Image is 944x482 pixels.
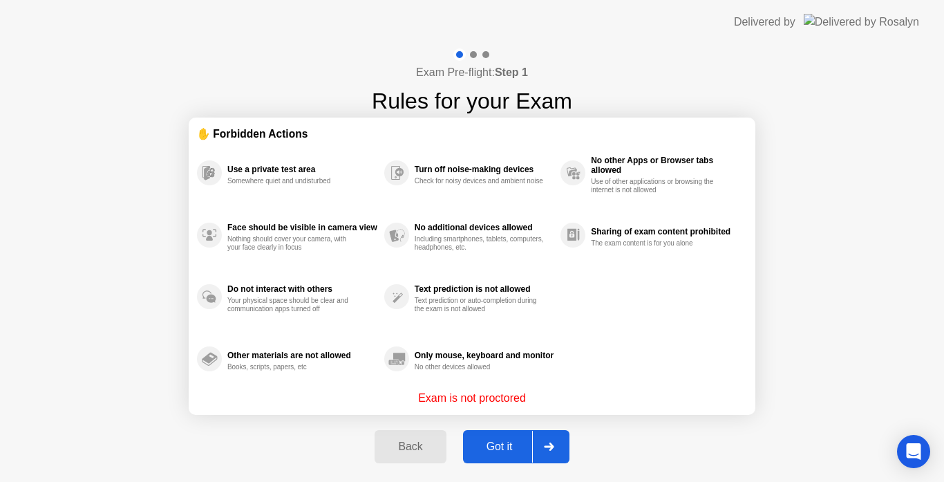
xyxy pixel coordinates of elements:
[227,351,377,360] div: Other materials are not allowed
[734,14,795,30] div: Delivered by
[227,177,358,185] div: Somewhere quiet and undisturbed
[495,66,528,78] b: Step 1
[227,297,358,313] div: Your physical space should be clear and communication apps turned off
[415,223,554,232] div: No additional devices allowed
[415,284,554,294] div: Text prediction is not allowed
[416,64,528,81] h4: Exam Pre-flight:
[804,14,919,30] img: Delivered by Rosalyn
[375,430,446,463] button: Back
[227,223,377,232] div: Face should be visible in camera view
[197,126,747,142] div: ✋ Forbidden Actions
[591,178,721,194] div: Use of other applications or browsing the internet is not allowed
[463,430,569,463] button: Got it
[227,284,377,294] div: Do not interact with others
[415,177,545,185] div: Check for noisy devices and ambient noise
[227,363,358,371] div: Books, scripts, papers, etc
[415,297,545,313] div: Text prediction or auto-completion during the exam is not allowed
[897,435,930,468] div: Open Intercom Messenger
[227,165,377,174] div: Use a private test area
[415,363,545,371] div: No other devices allowed
[591,227,740,237] div: Sharing of exam content prohibited
[591,239,721,248] div: The exam content is for you alone
[415,165,554,174] div: Turn off noise-making devices
[415,235,545,252] div: Including smartphones, tablets, computers, headphones, etc.
[379,441,442,453] div: Back
[418,390,526,407] p: Exam is not proctored
[467,441,532,453] div: Got it
[227,235,358,252] div: Nothing should cover your camera, with your face clearly in focus
[372,84,572,118] h1: Rules for your Exam
[591,156,740,175] div: No other Apps or Browser tabs allowed
[415,351,554,360] div: Only mouse, keyboard and monitor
